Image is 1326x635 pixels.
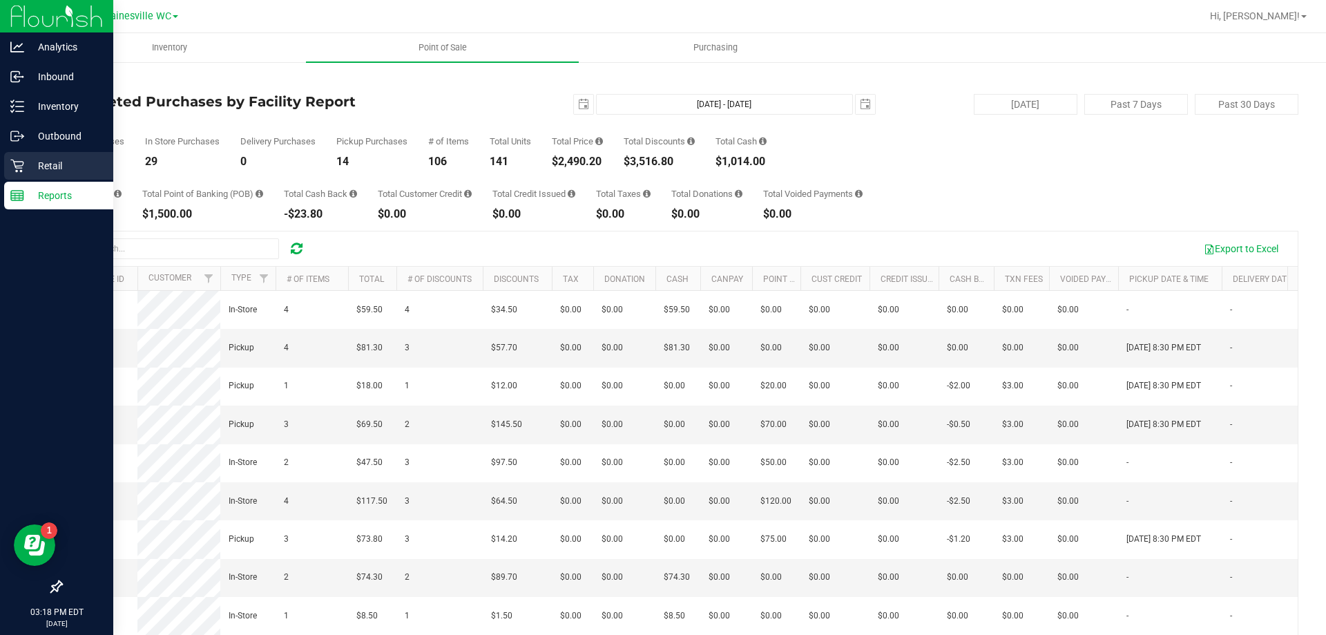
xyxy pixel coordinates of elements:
[405,495,410,508] span: 3
[356,533,383,546] span: $73.80
[1195,94,1298,115] button: Past 30 Days
[356,379,383,392] span: $18.00
[407,274,472,284] a: # of Discounts
[1230,341,1232,354] span: -
[253,267,276,290] a: Filter
[947,341,968,354] span: $0.00
[602,609,623,623] span: $0.00
[664,533,685,546] span: $0.00
[1126,456,1128,469] span: -
[284,341,289,354] span: 4
[229,533,254,546] span: Pickup
[492,189,575,198] div: Total Credit Issued
[33,33,306,62] a: Inventory
[675,41,756,54] span: Purchasing
[145,156,220,167] div: 29
[1057,303,1079,316] span: $0.00
[664,495,685,508] span: $0.00
[142,209,263,220] div: $1,500.00
[596,209,651,220] div: $0.00
[1126,495,1128,508] span: -
[560,609,582,623] span: $0.00
[1126,533,1201,546] span: [DATE] 8:30 PM EDT
[624,156,695,167] div: $3,516.80
[1057,571,1079,584] span: $0.00
[24,39,107,55] p: Analytics
[560,571,582,584] span: $0.00
[709,379,730,392] span: $0.00
[809,571,830,584] span: $0.00
[356,456,383,469] span: $47.50
[492,209,575,220] div: $0.00
[1002,456,1024,469] span: $3.00
[878,495,899,508] span: $0.00
[1084,94,1188,115] button: Past 7 Days
[405,609,410,623] span: 1
[1057,379,1079,392] span: $0.00
[198,267,220,290] a: Filter
[1230,571,1232,584] span: -
[664,571,690,584] span: $74.30
[490,137,531,146] div: Total Units
[709,609,730,623] span: $0.00
[240,156,316,167] div: 0
[563,274,579,284] a: Tax
[809,533,830,546] span: $0.00
[400,41,486,54] span: Point of Sale
[24,98,107,115] p: Inventory
[356,609,378,623] span: $8.50
[491,533,517,546] span: $14.20
[1002,303,1024,316] span: $0.00
[947,609,968,623] span: $0.00
[284,418,289,431] span: 3
[229,456,257,469] span: In-Store
[809,303,830,316] span: $0.00
[1230,418,1232,431] span: -
[1230,379,1232,392] span: -
[284,533,289,546] span: 3
[229,571,257,584] span: In-Store
[711,274,743,284] a: CanPay
[1060,274,1128,284] a: Voided Payment
[378,209,472,220] div: $0.00
[6,606,107,618] p: 03:18 PM EDT
[1057,533,1079,546] span: $0.00
[256,189,263,198] i: Sum of the successful, non-voided point-of-banking payment transactions, both via payment termina...
[664,303,690,316] span: $59.50
[287,274,329,284] a: # of Items
[763,189,863,198] div: Total Voided Payments
[491,379,517,392] span: $12.00
[356,303,383,316] span: $59.50
[229,418,254,431] span: Pickup
[10,70,24,84] inline-svg: Inbound
[359,274,384,284] a: Total
[491,303,517,316] span: $34.50
[760,495,791,508] span: $120.00
[809,609,830,623] span: $0.00
[760,379,787,392] span: $20.00
[560,341,582,354] span: $0.00
[6,618,107,629] p: [DATE]
[356,495,387,508] span: $117.50
[1002,571,1024,584] span: $0.00
[428,137,469,146] div: # of Items
[671,209,742,220] div: $0.00
[1057,609,1079,623] span: $0.00
[809,456,830,469] span: $0.00
[491,609,512,623] span: $1.50
[24,158,107,174] p: Retail
[142,189,263,198] div: Total Point of Banking (POB)
[148,273,191,283] a: Customer
[664,456,685,469] span: $0.00
[1002,379,1024,392] span: $3.00
[428,156,469,167] div: 106
[602,341,623,354] span: $0.00
[1195,237,1287,260] button: Export to Excel
[229,495,257,508] span: In-Store
[602,495,623,508] span: $0.00
[595,137,603,146] i: Sum of the total prices of all purchases in the date range.
[10,40,24,54] inline-svg: Analytics
[284,495,289,508] span: 4
[560,495,582,508] span: $0.00
[133,41,206,54] span: Inventory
